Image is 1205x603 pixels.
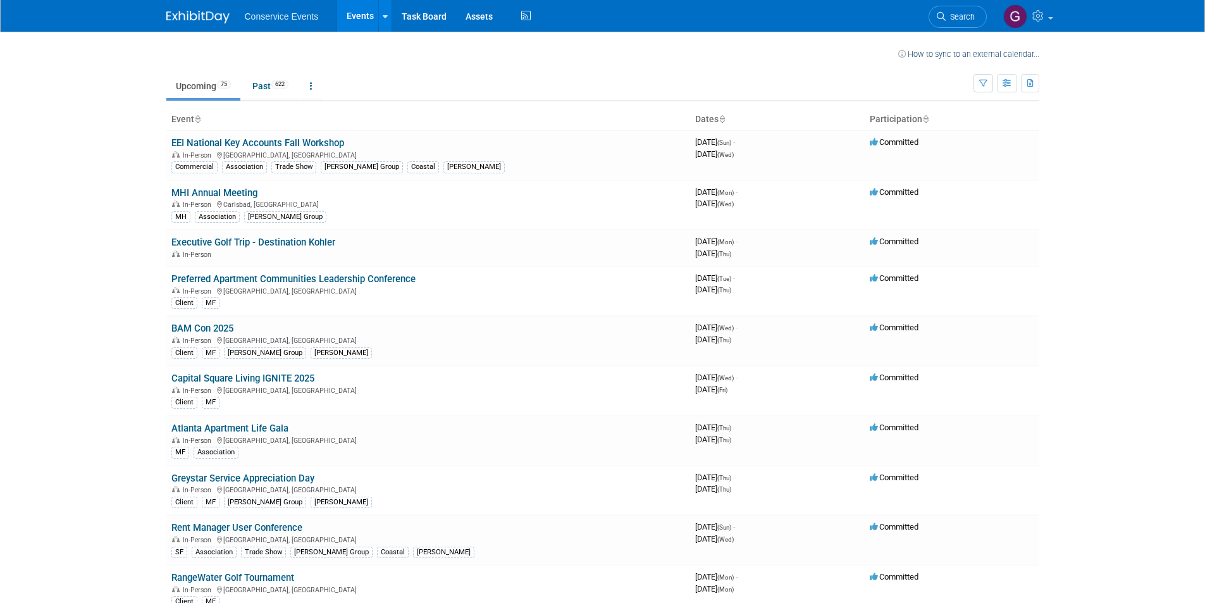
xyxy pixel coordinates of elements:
div: [PERSON_NAME] Group [244,211,326,223]
span: [DATE] [695,385,727,394]
img: In-Person Event [172,337,180,343]
span: (Thu) [717,287,731,294]
span: [DATE] [695,435,731,444]
span: - [733,273,735,283]
span: Committed [870,137,918,147]
a: How to sync to an external calendar... [898,49,1039,59]
a: MHI Annual Meeting [171,187,257,199]
div: [PERSON_NAME] Group [224,497,306,508]
a: EEI National Key Accounts Fall Workshop [171,137,344,149]
span: - [736,373,738,382]
span: - [733,423,735,432]
th: Participation [865,109,1039,130]
div: [PERSON_NAME] Group [290,547,373,558]
span: [DATE] [695,249,731,258]
span: (Sun) [717,524,731,531]
div: SF [171,547,187,558]
span: Committed [870,237,918,246]
img: In-Person Event [172,437,180,443]
span: (Thu) [717,437,731,444]
a: Capital Square Living IGNITE 2025 [171,373,314,384]
span: Conservice Events [245,11,319,22]
div: MF [202,297,219,309]
img: Gayle Reese [1003,4,1027,28]
div: [GEOGRAPHIC_DATA], [GEOGRAPHIC_DATA] [171,484,685,494]
span: (Thu) [717,475,731,482]
span: (Wed) [717,151,734,158]
div: Client [171,297,197,309]
span: [DATE] [695,187,738,197]
span: [DATE] [695,137,735,147]
a: Past622 [243,74,298,98]
span: [DATE] [695,484,731,494]
img: In-Person Event [172,536,180,542]
div: [GEOGRAPHIC_DATA], [GEOGRAPHIC_DATA] [171,385,685,395]
span: (Thu) [717,251,731,258]
a: Atlanta Apartment Life Gala [171,423,288,434]
span: In-Person [183,387,215,395]
span: [DATE] [695,237,738,246]
div: Trade Show [271,161,316,173]
span: - [736,323,738,332]
span: [DATE] [695,473,735,482]
a: RangeWater Golf Tournament [171,572,294,583]
a: Search [929,6,987,28]
span: (Mon) [717,189,734,196]
div: Coastal [377,547,409,558]
th: Event [166,109,690,130]
div: MF [171,447,189,458]
span: [DATE] [695,572,738,581]
a: BAM Con 2025 [171,323,233,334]
div: Association [195,211,240,223]
div: Client [171,497,197,508]
div: Association [192,547,237,558]
div: [GEOGRAPHIC_DATA], [GEOGRAPHIC_DATA] [171,335,685,345]
span: [DATE] [695,373,738,382]
span: - [733,137,735,147]
a: Executive Golf Trip - Destination Kohler [171,237,335,248]
div: [PERSON_NAME] [311,497,372,508]
span: In-Person [183,201,215,209]
span: [DATE] [695,149,734,159]
a: Sort by Participation Type [922,114,929,124]
a: Sort by Start Date [719,114,725,124]
span: Committed [870,273,918,283]
span: (Mon) [717,239,734,246]
span: 75 [217,80,231,89]
div: Client [171,347,197,359]
img: ExhibitDay [166,11,230,23]
div: [PERSON_NAME] [413,547,474,558]
span: [DATE] [695,423,735,432]
span: - [736,187,738,197]
span: (Fri) [717,387,727,394]
span: In-Person [183,287,215,295]
img: In-Person Event [172,201,180,207]
span: - [736,572,738,581]
span: In-Person [183,486,215,494]
span: In-Person [183,536,215,544]
div: [PERSON_NAME] Group [224,347,306,359]
div: [GEOGRAPHIC_DATA], [GEOGRAPHIC_DATA] [171,534,685,544]
span: Search [946,12,975,22]
img: In-Person Event [172,486,180,492]
div: Commercial [171,161,218,173]
div: [GEOGRAPHIC_DATA], [GEOGRAPHIC_DATA] [171,149,685,159]
a: Preferred Apartment Communities Leadership Conference [171,273,416,285]
span: Committed [870,373,918,382]
span: - [733,522,735,532]
div: Association [222,161,267,173]
a: Rent Manager User Conference [171,522,302,533]
span: Committed [870,522,918,532]
div: Carlsbad, [GEOGRAPHIC_DATA] [171,199,685,209]
span: [DATE] [695,335,731,344]
span: In-Person [183,337,215,345]
div: MF [202,347,219,359]
div: MF [202,397,219,408]
div: Coastal [407,161,439,173]
div: [PERSON_NAME] [443,161,505,173]
span: (Tue) [717,275,731,282]
img: In-Person Event [172,586,180,592]
div: Trade Show [241,547,286,558]
span: (Wed) [717,536,734,543]
span: [DATE] [695,534,734,544]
